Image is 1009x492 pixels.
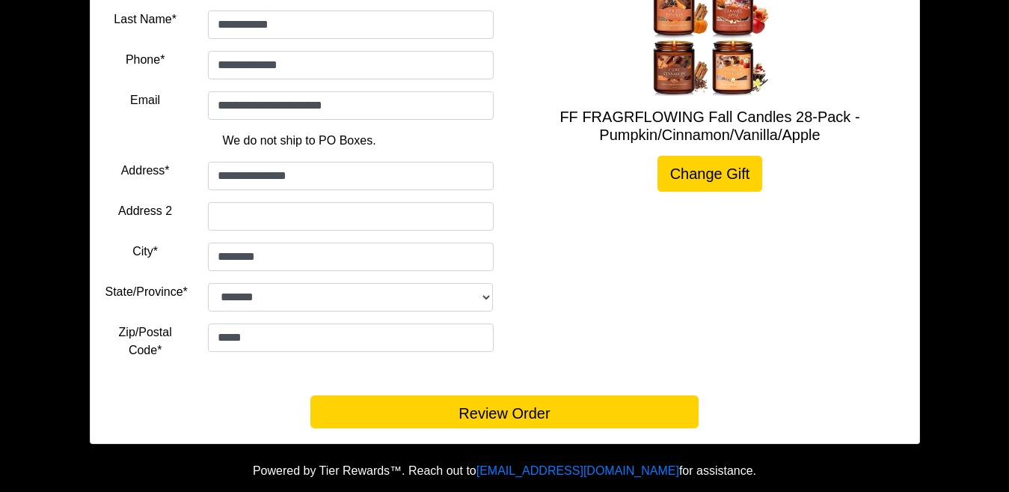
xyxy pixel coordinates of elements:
label: City* [132,243,158,261]
label: Email [130,91,160,109]
label: Zip/Postal Code* [105,324,185,359]
a: Change Gift [657,156,763,192]
label: Address* [121,162,170,180]
button: Review Order [310,395,699,428]
label: Phone* [126,51,165,69]
span: Powered by Tier Rewards™. Reach out to for assistance. [253,464,756,477]
a: [EMAIL_ADDRESS][DOMAIN_NAME] [476,464,679,477]
label: State/Province* [105,283,188,301]
label: Address 2 [118,202,172,220]
p: We do not ship to PO Boxes. [117,132,482,150]
h5: FF FRAGRFLOWING Fall Candles 28-Pack - Pumpkin/Cinnamon/Vanilla/Apple [516,108,904,144]
label: Last Name* [114,10,177,28]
